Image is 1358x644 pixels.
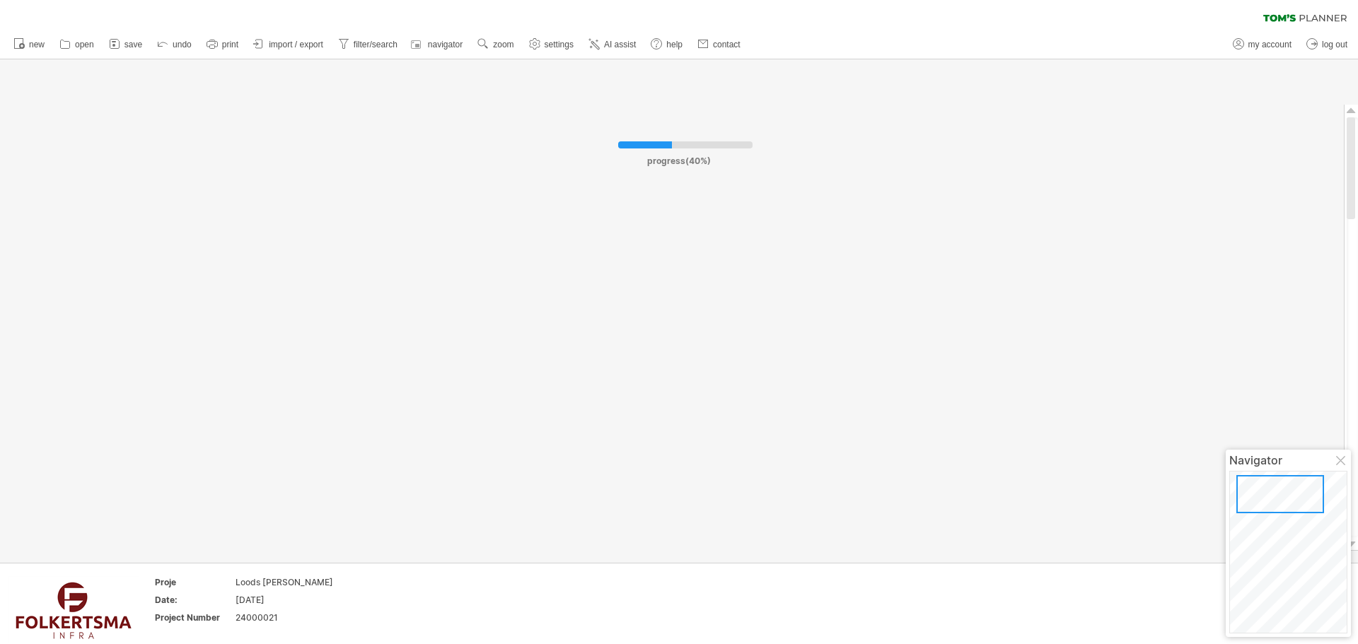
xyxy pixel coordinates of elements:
span: import / export [269,40,323,49]
span: save [124,40,142,49]
img: 4fd20137-3e8e-486f-9de7-549bd588db32.png [8,576,139,643]
a: save [105,35,146,54]
span: settings [545,40,574,49]
span: print [222,40,238,49]
a: navigator [409,35,467,54]
span: filter/search [354,40,397,49]
a: open [56,35,98,54]
span: my account [1248,40,1292,49]
a: print [203,35,243,54]
a: new [10,35,49,54]
a: help [647,35,687,54]
span: log out [1322,40,1347,49]
a: import / export [250,35,327,54]
span: help [666,40,683,49]
a: undo [153,35,196,54]
div: Proje [155,576,233,588]
div: Loods [PERSON_NAME] [236,576,354,588]
a: AI assist [585,35,640,54]
a: settings [526,35,578,54]
div: [DATE] [236,594,354,606]
div: 24000021 [236,611,354,623]
span: zoom [493,40,513,49]
span: AI assist [604,40,636,49]
a: zoom [474,35,518,54]
span: contact [713,40,741,49]
div: Project Number [155,611,233,623]
div: Date: [155,594,233,606]
span: undo [173,40,192,49]
a: log out [1303,35,1352,54]
span: new [29,40,45,49]
span: navigator [428,40,463,49]
div: progress(40%) [562,148,796,166]
a: my account [1229,35,1296,54]
div: Navigator [1229,453,1347,467]
a: contact [694,35,745,54]
span: open [75,40,94,49]
a: filter/search [335,35,402,54]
